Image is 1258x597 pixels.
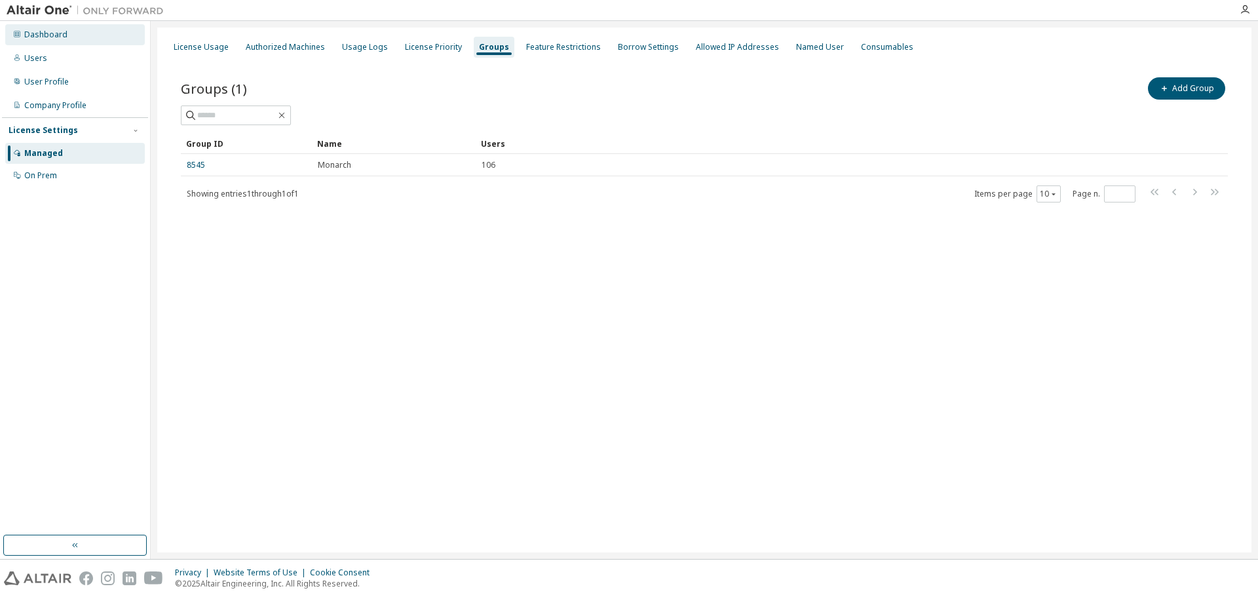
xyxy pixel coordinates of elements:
[186,133,307,154] div: Group ID
[24,77,69,87] div: User Profile
[175,568,214,578] div: Privacy
[1040,189,1058,199] button: 10
[24,53,47,64] div: Users
[696,42,779,52] div: Allowed IP Addresses
[481,133,1191,154] div: Users
[174,42,229,52] div: License Usage
[342,42,388,52] div: Usage Logs
[310,568,377,578] div: Cookie Consent
[214,568,310,578] div: Website Terms of Use
[317,133,470,154] div: Name
[24,29,67,40] div: Dashboard
[1073,185,1135,202] span: Page n.
[187,188,299,199] span: Showing entries 1 through 1 of 1
[79,571,93,585] img: facebook.svg
[861,42,913,52] div: Consumables
[187,160,205,170] a: 8545
[318,160,351,170] span: Monarch
[526,42,601,52] div: Feature Restrictions
[4,571,71,585] img: altair_logo.svg
[101,571,115,585] img: instagram.svg
[482,160,495,170] span: 106
[24,100,86,111] div: Company Profile
[181,79,247,98] span: Groups (1)
[1148,77,1225,100] button: Add Group
[479,42,509,52] div: Groups
[24,170,57,181] div: On Prem
[24,148,63,159] div: Managed
[618,42,679,52] div: Borrow Settings
[144,571,163,585] img: youtube.svg
[9,125,78,136] div: License Settings
[246,42,325,52] div: Authorized Machines
[974,185,1061,202] span: Items per page
[405,42,462,52] div: License Priority
[7,4,170,17] img: Altair One
[796,42,844,52] div: Named User
[123,571,136,585] img: linkedin.svg
[175,578,377,589] p: © 2025 Altair Engineering, Inc. All Rights Reserved.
